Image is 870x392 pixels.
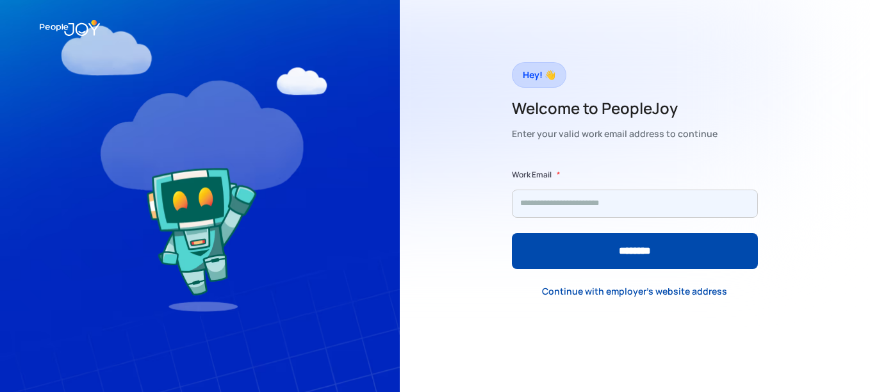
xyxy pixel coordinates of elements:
div: Enter your valid work email address to continue [512,125,718,143]
div: Continue with employer's website address [542,285,727,298]
div: Hey! 👋 [523,66,555,84]
a: Continue with employer's website address [532,279,737,305]
form: Form [512,168,758,269]
h2: Welcome to PeopleJoy [512,98,718,118]
label: Work Email [512,168,552,181]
